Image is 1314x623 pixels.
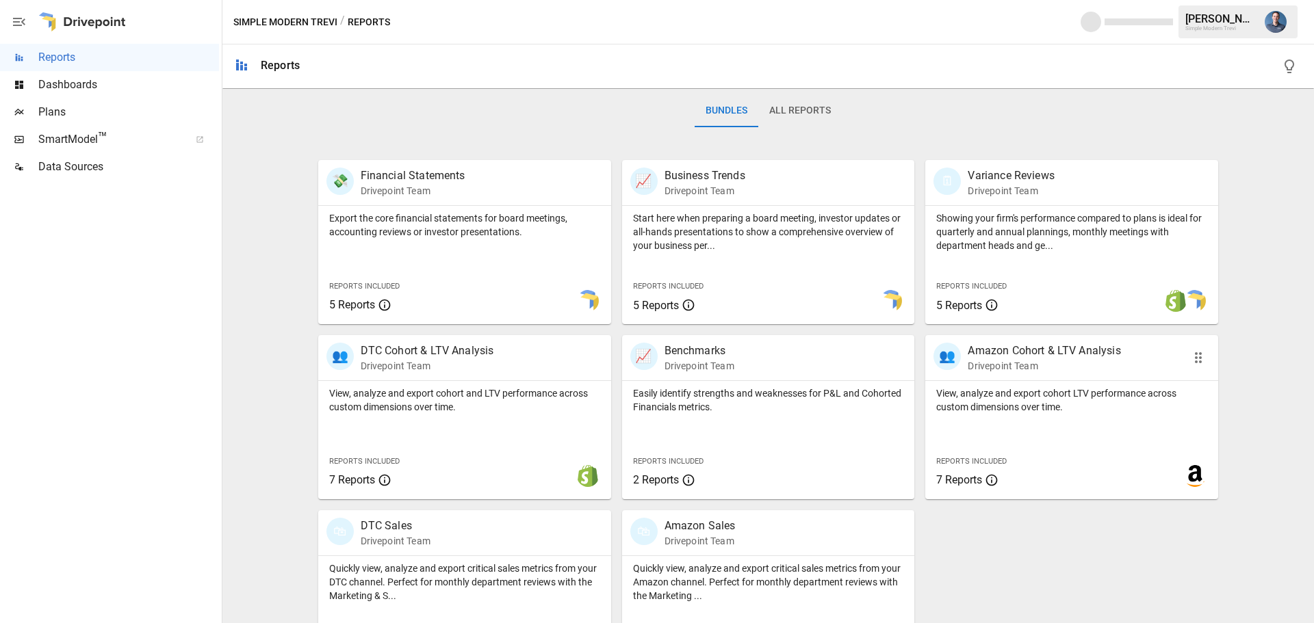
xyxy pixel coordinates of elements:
span: 5 Reports [633,299,679,312]
span: Reports [38,49,219,66]
span: Data Sources [38,159,219,175]
span: 5 Reports [329,298,375,311]
p: Drivepoint Team [968,184,1054,198]
p: Easily identify strengths and weaknesses for P&L and Cohorted Financials metrics. [633,386,904,414]
p: Drivepoint Team [361,184,465,198]
p: Benchmarks [665,343,734,359]
img: shopify [1165,290,1187,312]
p: View, analyze and export cohort LTV performance across custom dimensions over time. [936,386,1207,414]
span: ™ [98,129,107,146]
span: Reports Included [633,457,704,466]
p: Export the core financial statements for board meetings, accounting reviews or investor presentat... [329,211,600,239]
div: 👥 [326,343,354,370]
span: 7 Reports [329,473,375,486]
span: Plans [38,104,219,120]
div: Reports [261,59,300,72]
img: smart model [1184,290,1206,312]
p: Business Trends [665,168,745,184]
div: 🗓 [933,168,961,195]
span: Reports Included [329,457,400,466]
span: Reports Included [936,457,1007,466]
p: Amazon Sales [665,518,736,534]
p: Drivepoint Team [361,359,494,373]
img: shopify [577,465,599,487]
p: Drivepoint Team [665,359,734,373]
img: smart model [577,290,599,312]
p: DTC Cohort & LTV Analysis [361,343,494,359]
p: Quickly view, analyze and export critical sales metrics from your DTC channel. Perfect for monthl... [329,561,600,602]
div: 📈 [630,343,658,370]
span: 5 Reports [936,299,982,312]
div: Simple Modern Trevi [1185,25,1257,31]
span: Dashboards [38,77,219,93]
p: Drivepoint Team [665,534,736,548]
p: Showing your firm's performance compared to plans is ideal for quarterly and annual plannings, mo... [936,211,1207,252]
span: 7 Reports [936,473,982,486]
div: 💸 [326,168,354,195]
p: Drivepoint Team [361,534,430,548]
span: SmartModel [38,131,181,148]
p: Drivepoint Team [665,184,745,198]
div: 👥 [933,343,961,370]
p: Variance Reviews [968,168,1054,184]
div: 🛍 [630,518,658,545]
span: Reports Included [936,282,1007,291]
div: 📈 [630,168,658,195]
button: Mike Beckham [1257,3,1295,41]
button: Simple Modern Trevi [233,14,337,31]
button: All Reports [758,94,842,127]
div: / [340,14,345,31]
p: Amazon Cohort & LTV Analysis [968,343,1120,359]
p: DTC Sales [361,518,430,534]
img: smart model [880,290,902,312]
span: Reports Included [633,282,704,291]
span: Reports Included [329,282,400,291]
p: Drivepoint Team [968,359,1120,373]
p: Financial Statements [361,168,465,184]
button: Bundles [695,94,758,127]
span: 2 Reports [633,473,679,486]
p: Start here when preparing a board meeting, investor updates or all-hands presentations to show a ... [633,211,904,252]
div: [PERSON_NAME] [1185,12,1257,25]
p: Quickly view, analyze and export critical sales metrics from your Amazon channel. Perfect for mon... [633,561,904,602]
img: amazon [1184,465,1206,487]
div: 🛍 [326,518,354,545]
img: Mike Beckham [1265,11,1287,33]
p: View, analyze and export cohort and LTV performance across custom dimensions over time. [329,386,600,414]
